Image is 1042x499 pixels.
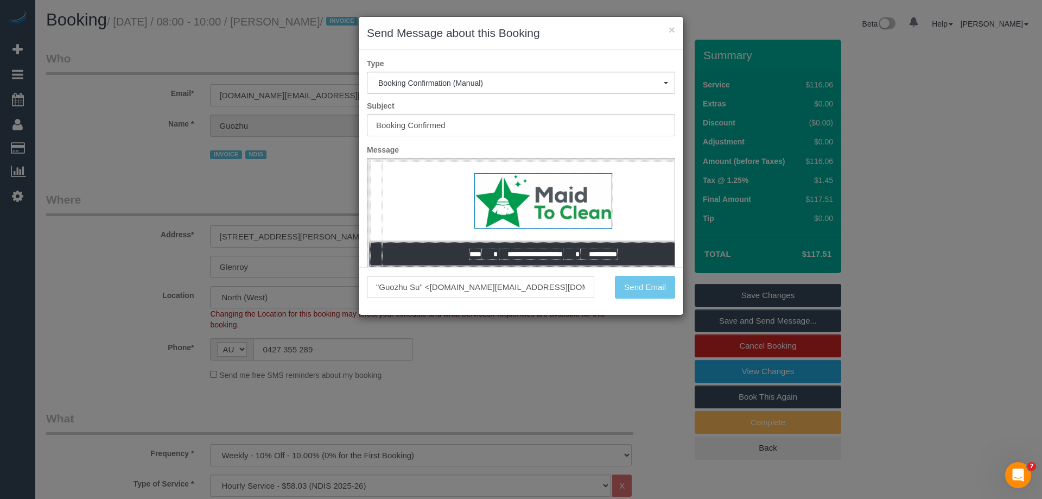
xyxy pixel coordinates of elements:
[1005,462,1031,488] iframe: Intercom live chat
[367,72,675,94] button: Booking Confirmation (Manual)
[669,24,675,35] button: ×
[359,58,683,69] label: Type
[367,114,675,136] input: Subject
[359,144,683,155] label: Message
[367,159,675,328] iframe: Rich Text Editor, editor1
[367,25,675,41] h3: Send Message about this Booking
[359,100,683,111] label: Subject
[378,79,664,87] span: Booking Confirmation (Manual)
[1027,462,1036,471] span: 7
